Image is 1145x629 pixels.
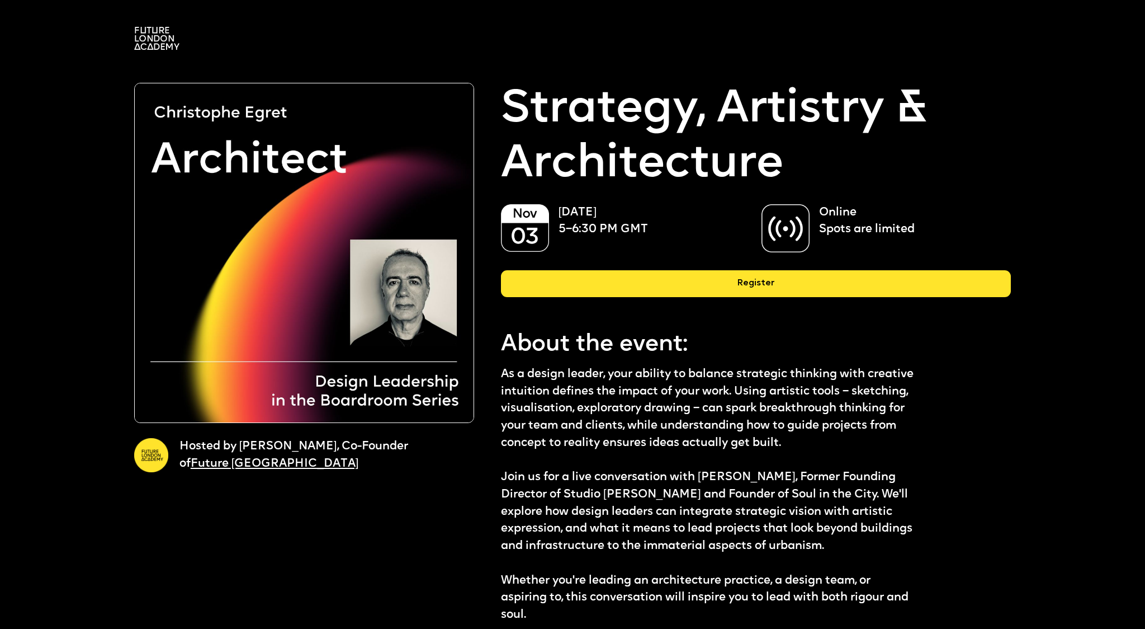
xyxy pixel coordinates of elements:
[501,270,1011,297] div: Register
[819,204,992,238] p: Online Spots are limited
[191,458,359,470] a: Future [GEOGRAPHIC_DATA]
[134,27,179,50] img: A logo saying in 3 lines: Future London Academy
[501,270,1011,306] a: Register
[501,83,1011,193] p: Strategy, Artistry & Architecture
[501,328,960,360] p: About the event:
[134,438,168,472] img: A yellow circle with Future London Academy logo
[179,438,444,472] p: Hosted by [PERSON_NAME], Co-Founder of
[559,204,731,238] p: [DATE] 5–6:30 PM GMT
[501,366,914,624] p: As a design leader, your ability to balance strategic thinking with creative intuition defines th...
